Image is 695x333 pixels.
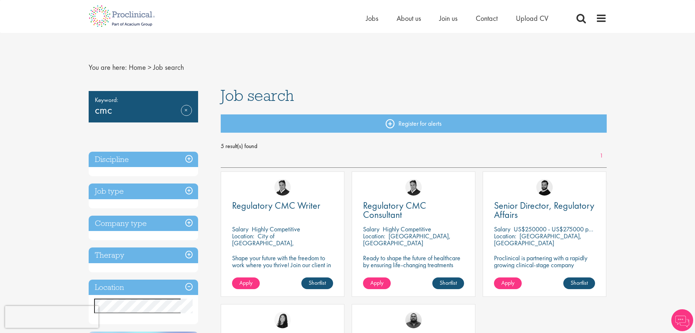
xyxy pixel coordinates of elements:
img: Peter Duvall [274,179,291,196]
span: Salary [232,225,248,233]
a: Regulatory CMC Consultant [363,201,464,219]
span: Job search [221,86,294,105]
a: Jobs [366,14,378,23]
p: Highly Competitive [252,225,300,233]
h3: Company type [89,216,198,231]
span: Apply [501,279,514,287]
span: Job search [153,63,184,72]
span: Regulatory CMC Writer [232,199,320,212]
p: [GEOGRAPHIC_DATA], [GEOGRAPHIC_DATA] [363,232,451,247]
p: Proclinical is partnering with a rapidly growing clinical-stage company advancing a high-potentia... [494,254,595,282]
span: > [148,63,151,72]
p: Highly Competitive [383,225,431,233]
a: Apply [232,277,260,289]
img: Nick Walker [536,179,553,196]
p: Shape your future with the freedom to work where you thrive! Join our client in this fully remote... [232,254,333,275]
p: [GEOGRAPHIC_DATA], [GEOGRAPHIC_DATA] [494,232,582,247]
a: Apply [494,277,522,289]
a: Apply [363,277,391,289]
iframe: reCAPTCHA [5,306,99,328]
img: Ashley Bennett [405,312,422,328]
span: Location: [494,232,516,240]
span: You are here: [89,63,127,72]
a: Register for alerts [221,114,607,133]
span: Regulatory CMC Consultant [363,199,426,221]
a: Shortlist [563,277,595,289]
a: breadcrumb link [129,63,146,72]
span: Apply [370,279,383,287]
a: Senior Director, Regulatory Affairs [494,201,595,219]
p: Ready to shape the future of healthcare by ensuring life-changing treatments meet global regulato... [363,254,464,296]
span: Salary [494,225,510,233]
a: About us [397,14,421,23]
h3: Job type [89,183,198,199]
div: cmc [89,91,198,122]
h3: Therapy [89,247,198,263]
p: US$250000 - US$275000 per annum [514,225,611,233]
a: Remove [181,105,192,126]
img: Chatbot [671,309,693,331]
a: Upload CV [516,14,548,23]
h3: Discipline [89,152,198,167]
span: 5 result(s) found [221,141,607,152]
a: 1 [596,152,607,160]
a: Regulatory CMC Writer [232,201,333,210]
img: Peter Duvall [405,179,422,196]
p: City of [GEOGRAPHIC_DATA], [GEOGRAPHIC_DATA] [232,232,294,254]
span: Location: [363,232,385,240]
span: Keyword: [95,95,192,105]
span: Apply [239,279,252,287]
a: Shortlist [301,277,333,289]
span: Salary [363,225,379,233]
span: Location: [232,232,254,240]
a: Join us [439,14,457,23]
h3: Location [89,280,198,295]
a: Shortlist [432,277,464,289]
img: Numhom Sudsok [274,312,291,328]
span: Senior Director, Regulatory Affairs [494,199,594,221]
a: Contact [476,14,498,23]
